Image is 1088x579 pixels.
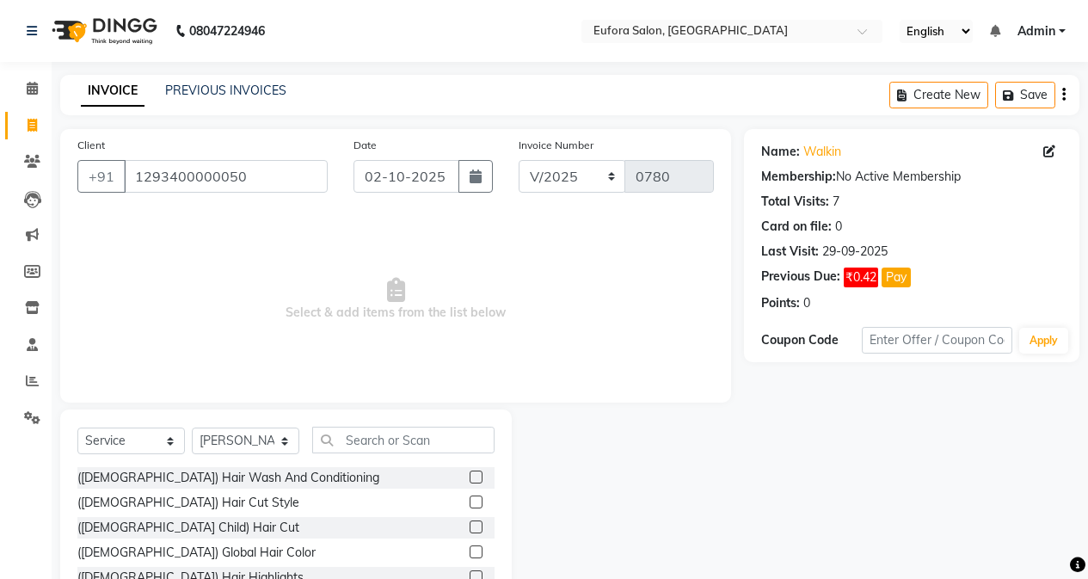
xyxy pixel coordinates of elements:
[803,294,810,312] div: 0
[77,494,299,512] div: ([DEMOGRAPHIC_DATA]) Hair Cut Style
[81,76,144,107] a: INVOICE
[77,469,379,487] div: ([DEMOGRAPHIC_DATA]) Hair Wash And Conditioning
[761,331,862,349] div: Coupon Code
[165,83,286,98] a: PREVIOUS INVOICES
[862,327,1012,354] input: Enter Offer / Coupon Code
[77,160,126,193] button: +91
[803,143,841,161] a: Walkin
[844,268,878,287] span: ₹0.42
[519,138,593,153] label: Invoice Number
[761,168,1062,186] div: No Active Membership
[77,213,714,385] span: Select & add items from the list below
[312,427,495,453] input: Search or Scan
[77,544,316,562] div: ([DEMOGRAPHIC_DATA]) Global Hair Color
[761,168,836,186] div: Membership:
[761,243,819,261] div: Last Visit:
[761,143,800,161] div: Name:
[889,82,988,108] button: Create New
[882,268,911,287] button: Pay
[44,7,162,55] img: logo
[77,138,105,153] label: Client
[995,82,1055,108] button: Save
[761,294,800,312] div: Points:
[353,138,377,153] label: Date
[1019,328,1068,354] button: Apply
[124,160,328,193] input: Search by Name/Mobile/Email/Code
[761,268,840,287] div: Previous Due:
[761,193,829,211] div: Total Visits:
[761,218,832,236] div: Card on file:
[1017,22,1055,40] span: Admin
[822,243,888,261] div: 29-09-2025
[77,519,299,537] div: ([DEMOGRAPHIC_DATA] Child) Hair Cut
[833,193,839,211] div: 7
[835,218,842,236] div: 0
[189,7,265,55] b: 08047224946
